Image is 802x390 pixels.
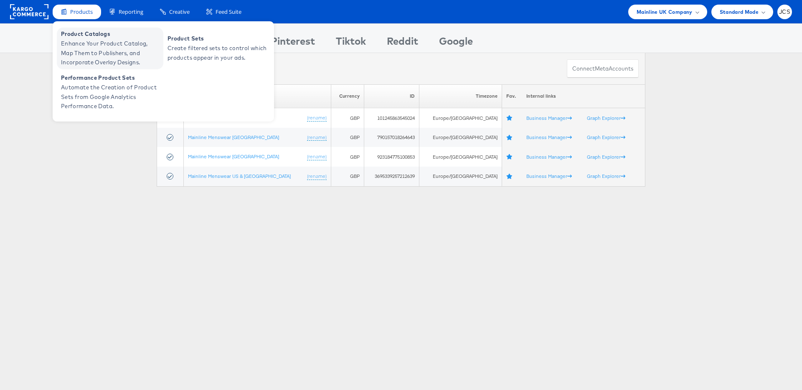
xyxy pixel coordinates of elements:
[387,34,418,53] div: Reddit
[364,84,419,108] th: ID
[587,115,625,121] a: Graph Explorer
[119,8,143,16] span: Reporting
[331,108,364,128] td: GBP
[364,128,419,147] td: 790157018264643
[439,34,473,53] div: Google
[419,108,502,128] td: Europe/[GEOGRAPHIC_DATA]
[587,134,625,140] a: Graph Explorer
[779,9,790,15] span: JCS
[169,8,190,16] span: Creative
[331,84,364,108] th: Currency
[307,134,327,141] a: (rename)
[188,153,279,160] a: Mainline Menswear [GEOGRAPHIC_DATA]
[61,29,161,39] span: Product Catalogs
[419,84,502,108] th: Timezone
[168,43,268,63] span: Create filtered sets to control which products appear in your ads.
[419,167,502,186] td: Europe/[GEOGRAPHIC_DATA]
[587,173,625,179] a: Graph Explorer
[637,8,693,16] span: Mainline UK Company
[419,128,502,147] td: Europe/[GEOGRAPHIC_DATA]
[331,128,364,147] td: GBP
[526,134,572,140] a: Business Manager
[57,71,163,113] a: Performance Product Sets Automate the Creation of Product Sets from Google Analytics Performance ...
[526,115,572,121] a: Business Manager
[595,65,609,73] span: meta
[307,114,327,122] a: (rename)
[188,173,291,179] a: Mainline Menswear US & [GEOGRAPHIC_DATA]
[419,147,502,167] td: Europe/[GEOGRAPHIC_DATA]
[307,153,327,160] a: (rename)
[216,8,241,16] span: Feed Suite
[61,73,161,83] span: Performance Product Sets
[271,34,315,53] div: Pinterest
[70,8,93,16] span: Products
[331,147,364,167] td: GBP
[587,154,625,160] a: Graph Explorer
[163,28,270,69] a: Product Sets Create filtered sets to control which products appear in your ads.
[331,167,364,186] td: GBP
[364,147,419,167] td: 923184775100853
[61,39,161,67] span: Enhance Your Product Catalog, Map Them to Publishers, and Incorporate Overlay Designs.
[307,173,327,180] a: (rename)
[567,59,639,78] button: ConnectmetaAccounts
[188,134,279,140] a: Mainline Menswear [GEOGRAPHIC_DATA]
[364,167,419,186] td: 3695339257212639
[526,154,572,160] a: Business Manager
[336,34,366,53] div: Tiktok
[364,108,419,128] td: 101245863545024
[720,8,759,16] span: Standard Mode
[57,28,163,69] a: Product Catalogs Enhance Your Product Catalog, Map Them to Publishers, and Incorporate Overlay De...
[61,83,161,111] span: Automate the Creation of Product Sets from Google Analytics Performance Data.
[168,34,268,43] span: Product Sets
[526,173,572,179] a: Business Manager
